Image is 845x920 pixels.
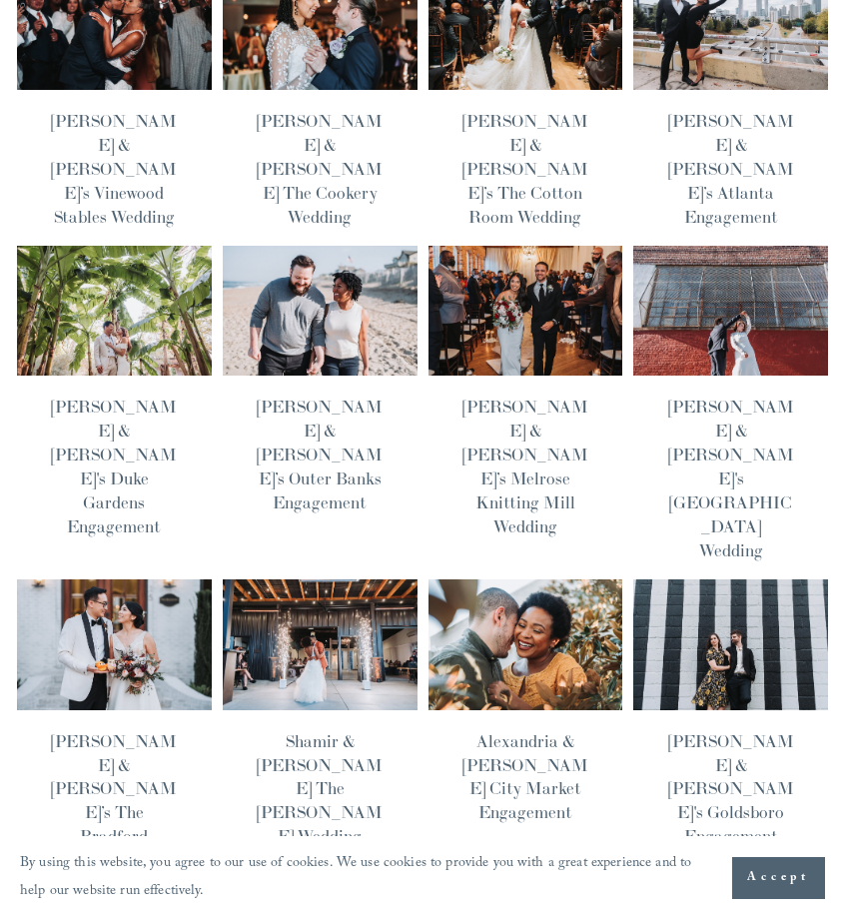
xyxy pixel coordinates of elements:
[668,110,794,228] a: [PERSON_NAME] & [PERSON_NAME]’s Atlanta Engagement
[257,110,383,228] a: [PERSON_NAME] & [PERSON_NAME] The Cookery Wedding
[732,857,825,899] button: Accept
[462,110,588,228] a: [PERSON_NAME] & [PERSON_NAME]’s The Cotton Room Wedding
[16,578,213,710] img: Justine &amp; Xinli’s The Bradford Wedding
[222,578,419,710] img: Shamir &amp; Keegan’s The Meadows Raleigh Wedding
[747,868,810,888] span: Accept
[462,730,588,824] a: Alexandria & [PERSON_NAME] City Market Engagement
[257,396,383,513] a: [PERSON_NAME] & [PERSON_NAME]’s Outer Banks Engagement
[427,245,624,377] img: Francesca &amp; Mike’s Melrose Knitting Mill Wedding
[668,396,794,560] a: [PERSON_NAME] & [PERSON_NAME]'s [GEOGRAPHIC_DATA] Wedding
[462,396,588,537] a: [PERSON_NAME] & [PERSON_NAME]’s Melrose Knitting Mill Wedding
[427,578,624,710] img: Alexandria &amp; Ahmed's City Market Engagement
[20,850,712,906] p: By using this website, you agree to our use of cookies. We use cookies to provide you with a grea...
[51,110,177,228] a: [PERSON_NAME] & [PERSON_NAME]’s Vinewood Stables Wedding
[632,245,829,377] img: Emily &amp; Stephen's Brooklyn Green Building Wedding
[257,730,383,848] a: Shamir & [PERSON_NAME] The [PERSON_NAME] Wedding
[51,396,177,537] a: [PERSON_NAME] & [PERSON_NAME]'s Duke Gardens Engagement
[668,730,794,848] a: [PERSON_NAME] & [PERSON_NAME]'s Goldsboro Engagement
[51,730,177,872] a: [PERSON_NAME] & [PERSON_NAME]’s The Bradford Wedding
[632,578,829,710] img: Adrienne &amp; Michael's Goldsboro Engagement
[222,245,419,377] img: Lauren &amp; Ian’s Outer Banks Engagement
[16,245,213,377] img: Francesca &amp; George's Duke Gardens Engagement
